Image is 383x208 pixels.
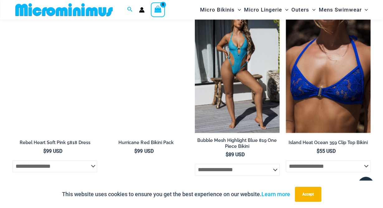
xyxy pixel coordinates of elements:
span: $ [226,152,228,158]
img: Hurricane Red 3277 Tri Top 4277 Thong Bottom 05 [103,6,188,133]
span: $ [317,148,319,154]
span: $ [134,148,137,154]
img: Island Heat Ocean 359 Top 01 [286,6,371,133]
h2: Hurricane Red Bikini Pack [103,140,188,146]
a: Hurricane Red 3277 Tri Top 4277 Thong Bottom 05Hurricane Red 3277 Tri Top 4277 Thong Bottom 06Hur... [103,6,188,133]
a: Bubble Mesh Highlight Blue 819 One Piece Bikini [195,138,280,152]
a: Mens SwimwearMenu ToggleMenu Toggle [317,2,369,18]
span: Mens Swimwear [318,2,361,18]
p: This website uses cookies to ensure you get the best experience on our website. [62,190,290,199]
span: Menu Toggle [235,2,241,18]
a: Bubble Mesh Highlight Blue 819 One Piece 01Bubble Mesh Highlight Blue 819 One Piece 03Bubble Mesh... [195,6,280,133]
h2: Rebel Heart Soft Pink 5818 Dress [12,140,97,146]
a: Hurricane Red Bikini Pack [103,140,188,148]
a: Rebel Heart Soft Pink 5818 Dress 01Rebel Heart Soft Pink 5818 Dress 04Rebel Heart Soft Pink 5818 ... [12,6,97,133]
a: Search icon link [127,6,133,14]
a: Island Heat Ocean 359 Top 01Island Heat Ocean 359 Top 03Island Heat Ocean 359 Top 03 [286,6,371,133]
span: Outers [291,2,309,18]
a: Island Heat Ocean 359 Clip Top Bikini [286,140,371,148]
img: Rebel Heart Soft Pink 5818 Dress 04 [12,6,97,133]
bdi: 89 USD [226,152,245,158]
a: Learn more [261,191,290,197]
a: View Shopping Cart, empty [151,2,165,17]
nav: Site Navigation [198,1,371,19]
a: Micro LingerieMenu ToggleMenu Toggle [242,2,290,18]
bdi: 99 USD [134,148,153,154]
span: Menu Toggle [361,2,368,18]
a: Rebel Heart Soft Pink 5818 Dress [12,140,97,148]
span: Menu Toggle [309,2,315,18]
span: $ [43,148,46,154]
h2: Island Heat Ocean 359 Clip Top Bikini [286,140,371,146]
bdi: 55 USD [317,148,336,154]
img: Bubble Mesh Highlight Blue 819 One Piece 01 [195,6,280,133]
img: MM SHOP LOGO FLAT [13,3,115,17]
a: Account icon link [139,7,145,13]
span: Micro Lingerie [244,2,282,18]
span: Micro Bikinis [200,2,235,18]
button: Accept [295,187,321,202]
span: Menu Toggle [282,2,288,18]
bdi: 99 USD [43,148,62,154]
a: OutersMenu ToggleMenu Toggle [290,2,317,18]
a: Micro BikinisMenu ToggleMenu Toggle [199,2,242,18]
h2: Bubble Mesh Highlight Blue 819 One Piece Bikini [195,138,280,149]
